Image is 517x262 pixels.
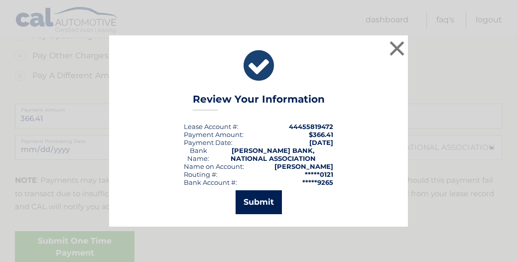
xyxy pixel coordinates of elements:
[289,123,333,131] strong: 44455819472
[309,131,333,138] span: $366.41
[274,162,333,170] strong: [PERSON_NAME]
[387,38,407,58] button: ×
[231,146,316,162] strong: [PERSON_NAME] BANK, NATIONAL ASSOCIATION
[184,138,233,146] div: :
[184,178,237,186] div: Bank Account #:
[184,170,218,178] div: Routing #:
[193,93,325,111] h3: Review Your Information
[184,162,244,170] div: Name on Account:
[184,138,231,146] span: Payment Date
[184,123,239,131] div: Lease Account #:
[184,146,213,162] div: Bank Name:
[309,138,333,146] span: [DATE]
[184,131,244,138] div: Payment Amount:
[236,190,282,214] button: Submit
